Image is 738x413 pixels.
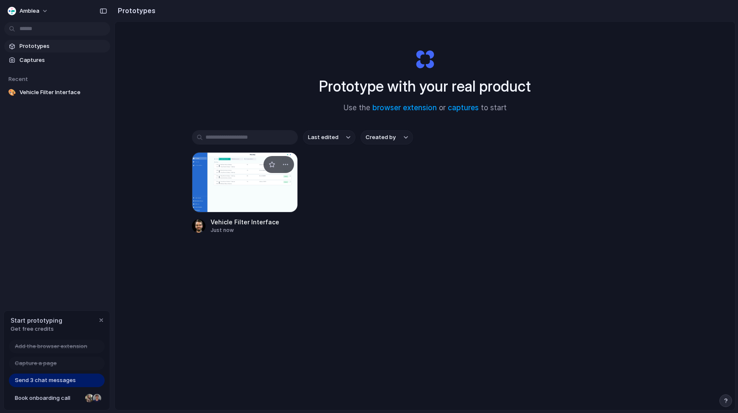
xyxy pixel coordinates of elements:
h1: Prototype with your real product [319,75,531,98]
a: captures [448,103,479,112]
span: Start prototyping [11,316,62,325]
span: Created by [366,133,396,142]
span: Recent [8,75,28,82]
a: Book onboarding call [9,391,105,405]
div: Nicole Kubica [84,393,94,403]
a: Prototypes [4,40,110,53]
h2: Prototypes [114,6,155,16]
a: Captures [4,54,110,67]
span: Captures [19,56,107,64]
span: Get free credits [11,325,62,333]
div: Just now [211,226,279,234]
button: Amblea [4,4,53,18]
div: Vehicle Filter Interface [211,218,279,226]
span: Book onboarding call [15,394,82,402]
span: Amblea [19,7,39,15]
div: 🎨 [8,88,16,97]
span: Vehicle Filter Interface [19,88,107,97]
a: 🎨Vehicle Filter Interface [4,86,110,99]
div: Christian Iacullo [92,393,102,403]
a: browser extension [372,103,437,112]
span: Send 3 chat messages [15,376,76,385]
span: Prototypes [19,42,107,50]
button: Last edited [303,130,355,145]
span: Use the or to start [344,103,507,114]
span: Add the browser extension [15,342,87,351]
span: Last edited [308,133,338,142]
button: Created by [361,130,413,145]
span: Capture a page [15,359,57,368]
a: Vehicle Filter InterfaceVehicle Filter InterfaceJust now [192,152,298,234]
